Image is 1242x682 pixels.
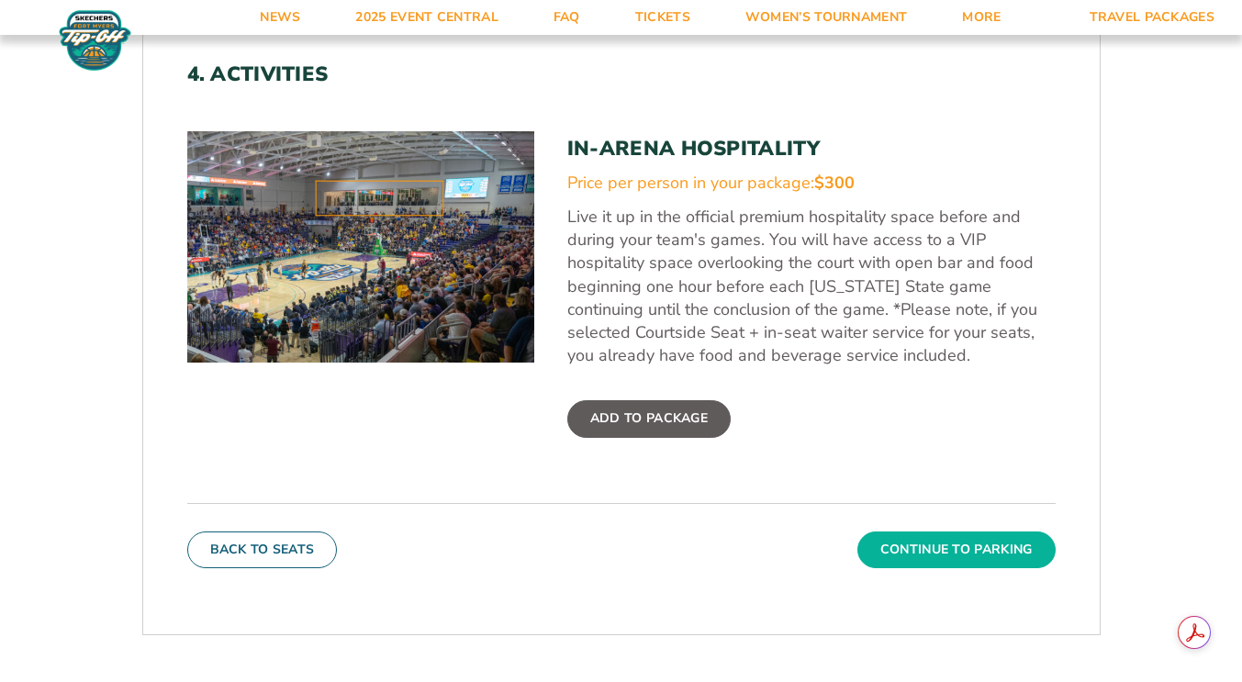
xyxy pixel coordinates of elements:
button: Back To Seats [187,531,338,568]
h3: In-Arena Hospitality [567,137,1056,161]
div: Price per person in your package: [567,172,1056,195]
p: Live it up in the official premium hospitality space before and during your team's games. You wil... [567,206,1056,367]
span: $300 [814,172,855,194]
img: Fort Myers Tip-Off [55,9,135,72]
img: In-Arena Hospitality [187,131,534,363]
label: Add To Package [567,400,731,437]
h2: 4. Activities [187,62,1056,86]
button: Continue To Parking [857,531,1056,568]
